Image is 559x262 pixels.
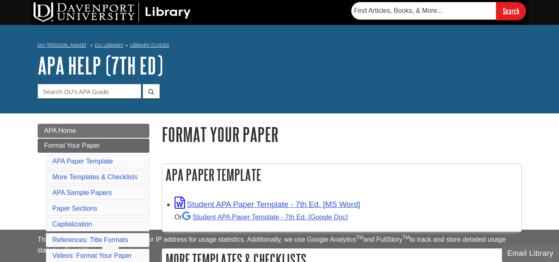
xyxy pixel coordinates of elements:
img: DU Library [34,2,191,22]
nav: breadcrumb [38,40,522,53]
a: Student APA Paper Template - 7th Ed. [Google Doc] [182,213,348,221]
a: Capitalization [53,221,92,228]
a: Library Guides [130,42,169,48]
span: APA Home [44,127,76,134]
button: Email Library [502,245,559,262]
a: APA Sample Papers [53,189,112,196]
a: Link opens in new window [175,200,360,209]
input: Search DU's APA Guide [38,84,141,99]
input: Search [496,2,526,20]
a: Paper Sections [53,205,98,212]
h2: APA Paper Template [162,164,521,186]
a: DU Library [95,42,123,48]
a: Format Your Paper [38,139,149,153]
input: Find Articles, Books, & More... [351,2,496,19]
a: References: Title Formats [53,236,128,243]
a: Videos: Format Your Paper [53,252,132,259]
a: APA Home [38,124,149,138]
a: More Templates & Checklists [53,173,138,180]
span: Format Your Paper [44,142,100,149]
a: My [PERSON_NAME] [38,42,86,49]
h1: Format Your Paper [162,124,522,145]
a: APA Paper Template [53,158,113,165]
a: APA Help (7th Ed) [38,53,163,78]
form: Searches DU Library's articles, books, and more [351,2,526,20]
small: Or [175,213,348,221]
